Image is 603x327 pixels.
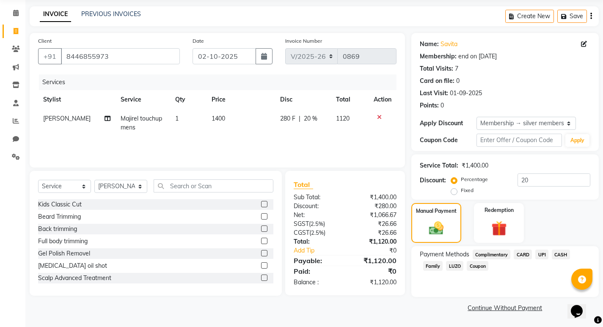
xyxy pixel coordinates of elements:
[420,64,453,73] div: Total Visits:
[345,228,402,237] div: ₹26.66
[345,211,402,220] div: ₹1,066.67
[38,261,107,270] div: [MEDICAL_DATA] oil shot
[175,115,179,122] span: 1
[345,256,402,266] div: ₹1,120.00
[462,161,488,170] div: ₹1,400.00
[424,220,448,237] img: _cash.svg
[420,136,476,145] div: Coupon Code
[345,193,402,202] div: ₹1,400.00
[369,90,396,109] th: Action
[416,207,457,215] label: Manual Payment
[38,237,88,246] div: Full body trimming
[420,161,458,170] div: Service Total:
[43,115,91,122] span: [PERSON_NAME]
[287,246,355,255] a: Add Tip
[294,229,309,236] span: CGST
[467,261,488,271] span: Coupon
[170,90,207,109] th: Qty
[458,52,497,61] div: end on [DATE]
[455,64,458,73] div: 7
[39,74,403,90] div: Services
[345,202,402,211] div: ₹280.00
[287,228,345,237] div: ( )
[420,101,439,110] div: Points:
[38,225,77,234] div: Back trimming
[61,48,180,64] input: Search by Name/Mobile/Email/Code
[287,237,345,246] div: Total:
[345,237,402,246] div: ₹1,120.00
[552,250,570,259] span: CASH
[38,274,111,283] div: Scalp Advanced Treatment
[485,206,514,214] label: Redemption
[355,246,403,255] div: ₹0
[287,266,345,276] div: Paid:
[420,176,446,185] div: Discount:
[345,220,402,228] div: ₹26.66
[565,134,589,147] button: Apply
[567,293,595,319] iframe: chat widget
[461,187,474,194] label: Fixed
[287,256,345,266] div: Payable:
[38,48,62,64] button: +91
[420,119,476,128] div: Apply Discount
[287,220,345,228] div: ( )
[331,90,369,109] th: Total
[446,261,463,271] span: LUZO
[287,211,345,220] div: Net:
[275,90,331,109] th: Disc
[336,115,350,122] span: 1120
[311,220,323,227] span: 2.5%
[280,114,295,123] span: 280 F
[441,101,444,110] div: 0
[299,114,300,123] span: |
[473,250,511,259] span: Complimentary
[193,37,204,45] label: Date
[420,77,454,85] div: Card on file:
[294,220,309,228] span: SGST
[38,212,81,221] div: Beard Trimming
[40,7,71,22] a: INVOICE
[81,10,141,18] a: PREVIOUS INVOICES
[285,37,322,45] label: Invoice Number
[505,10,554,23] button: Create New
[311,229,324,236] span: 2.5%
[423,261,443,271] span: Family
[287,202,345,211] div: Discount:
[450,89,482,98] div: 01-09-2025
[413,304,597,313] a: Continue Without Payment
[487,219,512,238] img: _gift.svg
[212,115,225,122] span: 1400
[345,278,402,287] div: ₹1,120.00
[38,90,116,109] th: Stylist
[154,179,273,192] input: Search or Scan
[287,193,345,202] div: Sub Total:
[461,176,488,183] label: Percentage
[38,37,52,45] label: Client
[38,200,82,209] div: Kids Classic Cut
[116,90,170,109] th: Service
[456,77,460,85] div: 0
[441,40,457,49] a: Savita
[121,115,162,131] span: Majirel touchup mens
[207,90,275,109] th: Price
[476,134,562,147] input: Enter Offer / Coupon Code
[287,278,345,287] div: Balance :
[420,40,439,49] div: Name:
[420,250,469,259] span: Payment Methods
[514,250,532,259] span: CARD
[420,89,448,98] div: Last Visit:
[420,52,457,61] div: Membership:
[304,114,317,123] span: 20 %
[535,250,548,259] span: UPI
[345,266,402,276] div: ₹0
[557,10,587,23] button: Save
[294,180,313,189] span: Total
[38,249,90,258] div: Gel Polish Removel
